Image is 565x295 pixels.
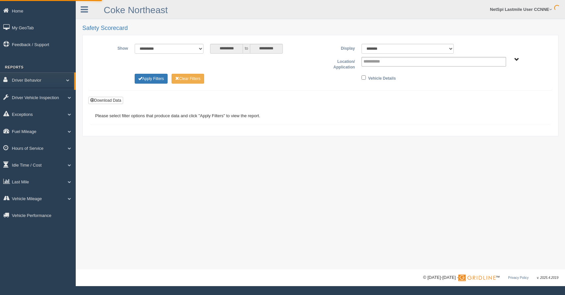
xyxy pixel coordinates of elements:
[82,25,558,32] h2: Safety Scorecard
[104,5,168,15] a: Coke Northeast
[94,44,131,52] label: Show
[508,276,528,280] a: Privacy Policy
[537,276,558,280] span: v. 2025.4.2019
[95,113,260,118] span: Please select filter options that produce data and click "Apply Filters" to view the report.
[368,74,396,82] label: Vehicle Details
[135,74,168,84] button: Change Filter Options
[320,57,358,70] label: Location/ Application
[458,275,496,281] img: Gridline
[243,44,250,54] span: to
[423,274,558,281] div: © [DATE]-[DATE] - ™
[12,90,74,101] a: Driver Scorecard
[88,97,123,104] button: Download Data
[320,44,358,52] label: Display
[172,74,204,84] button: Change Filter Options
